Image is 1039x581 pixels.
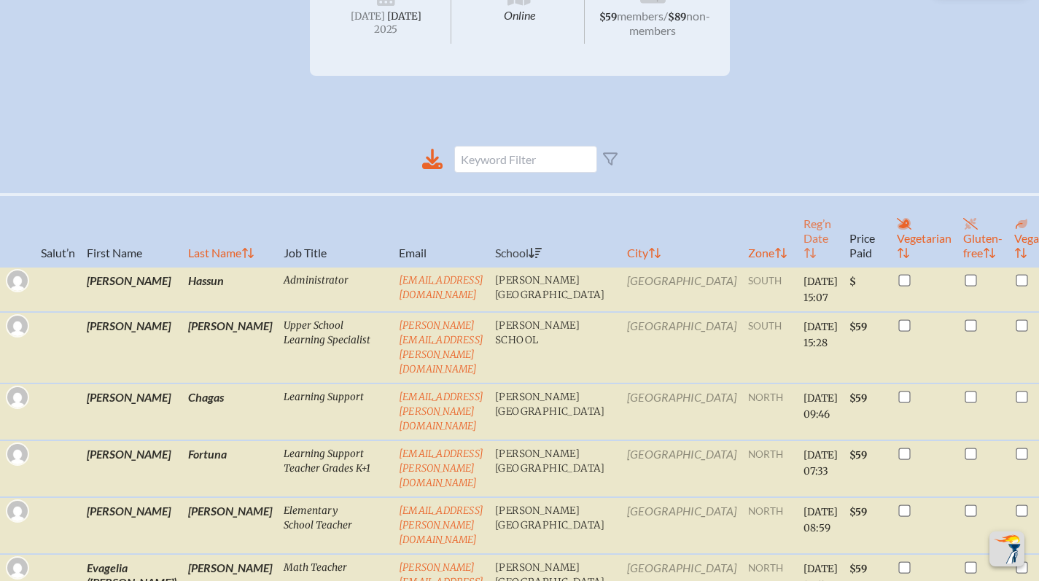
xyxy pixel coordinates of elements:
[182,312,278,383] td: [PERSON_NAME]
[621,440,742,497] td: [GEOGRAPHIC_DATA]
[489,383,621,440] td: [PERSON_NAME][GEOGRAPHIC_DATA]
[957,195,1008,267] th: Gluten-free
[742,497,798,554] td: north
[849,449,867,461] span: $59
[182,497,278,554] td: [PERSON_NAME]
[803,506,838,534] span: [DATE] 08:59
[182,195,278,267] th: Last Name
[742,312,798,383] td: south
[35,195,81,267] th: Salut’n
[182,267,278,312] td: Hassun
[742,267,798,312] td: south
[621,312,742,383] td: [GEOGRAPHIC_DATA]
[617,9,664,23] span: members
[489,497,621,554] td: [PERSON_NAME][GEOGRAPHIC_DATA]
[278,383,393,440] td: Learning Support
[333,24,440,35] span: 2025
[621,195,742,267] th: City
[278,440,393,497] td: Learning Support Teacher Grades K+1
[81,195,182,267] th: First Name
[803,321,838,349] span: [DATE] 15:28
[844,195,891,267] th: Price Paid
[399,448,483,489] a: [EMAIL_ADDRESS][PERSON_NAME][DOMAIN_NAME]
[489,267,621,312] td: [PERSON_NAME][GEOGRAPHIC_DATA]
[621,497,742,554] td: [GEOGRAPHIC_DATA]
[849,563,867,575] span: $59
[81,497,182,554] td: [PERSON_NAME]
[7,501,28,521] img: Gravatar
[454,146,597,173] input: Keyword Filter
[7,444,28,464] img: Gravatar
[668,11,686,23] span: $89
[182,383,278,440] td: Chagas
[182,440,278,497] td: Fortuna
[489,440,621,497] td: [PERSON_NAME][GEOGRAPHIC_DATA]
[849,506,867,518] span: $59
[81,383,182,440] td: [PERSON_NAME]
[393,195,489,267] th: Email
[489,312,621,383] td: [PERSON_NAME] School
[849,392,867,405] span: $59
[422,149,443,170] div: Download to CSV
[742,195,798,267] th: Zone
[992,534,1022,564] img: To the top
[351,10,385,23] span: [DATE]
[399,274,483,301] a: [EMAIL_ADDRESS][DOMAIN_NAME]
[989,531,1024,566] button: Scroll Top
[81,440,182,497] td: [PERSON_NAME]
[803,276,838,304] span: [DATE] 15:07
[891,195,957,267] th: Vegetarian
[278,267,393,312] td: Administrator
[798,195,844,267] th: Reg’n Date
[81,267,182,312] td: [PERSON_NAME]
[599,11,617,23] span: $59
[7,387,28,408] img: Gravatar
[81,312,182,383] td: [PERSON_NAME]
[278,497,393,554] td: Elementary School Teacher
[7,270,28,291] img: Gravatar
[387,10,421,23] span: [DATE]
[742,383,798,440] td: north
[849,321,867,333] span: $59
[399,319,483,375] a: [PERSON_NAME][EMAIL_ADDRESS][PERSON_NAME][DOMAIN_NAME]
[278,195,393,267] th: Job Title
[803,449,838,477] span: [DATE] 07:33
[7,316,28,336] img: Gravatar
[399,391,483,432] a: [EMAIL_ADDRESS][PERSON_NAME][DOMAIN_NAME]
[399,504,483,546] a: [EMAIL_ADDRESS][PERSON_NAME][DOMAIN_NAME]
[621,383,742,440] td: [GEOGRAPHIC_DATA]
[7,558,28,578] img: Gravatar
[664,9,668,23] span: /
[742,440,798,497] td: north
[621,267,742,312] td: [GEOGRAPHIC_DATA]
[803,392,838,421] span: [DATE] 09:46
[849,276,856,288] span: $
[629,9,710,37] span: non-members
[278,312,393,383] td: Upper School Learning Specialist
